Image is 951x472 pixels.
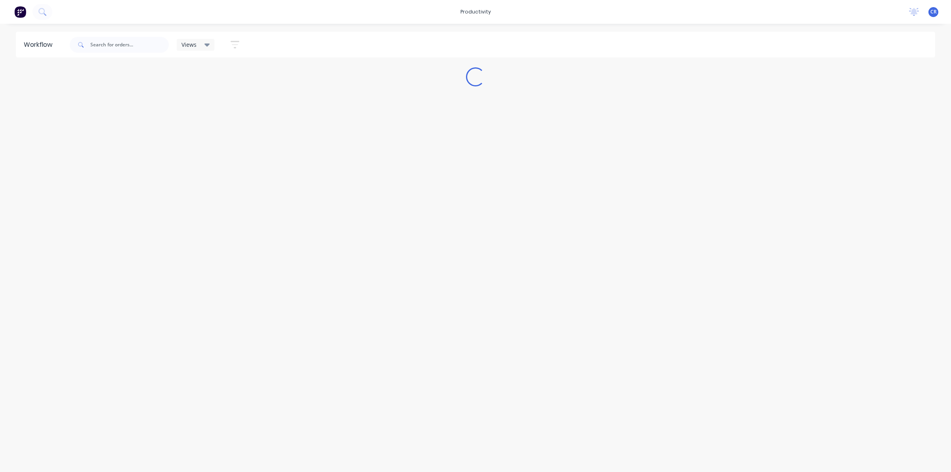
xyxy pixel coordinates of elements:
[24,40,56,50] div: Workflow
[456,6,495,18] div: productivity
[14,6,26,18] img: Factory
[181,40,197,49] span: Views
[930,8,937,15] span: CR
[90,37,169,53] input: Search for orders...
